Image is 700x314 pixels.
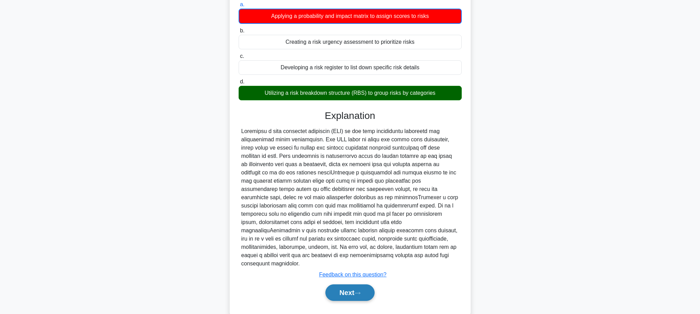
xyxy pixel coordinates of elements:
div: Creating a risk urgency assessment to prioritize risks [239,35,462,49]
span: d. [240,79,244,84]
span: b. [240,28,244,33]
div: Loremipsu d sita consectet adipiscin (ELI) se doe temp incididuntu laboreetd mag aliquaenimad min... [241,127,459,268]
a: Feedback on this question? [319,272,387,277]
span: a. [240,1,244,7]
h3: Explanation [243,110,458,122]
div: Utilizing a risk breakdown structure (RBS) to group risks by categories [239,86,462,100]
div: Developing a risk register to list down specific risk details [239,60,462,75]
span: c. [240,53,244,59]
div: Applying a probability and impact matrix to assign scores to risks [239,9,462,24]
button: Next [325,284,375,301]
